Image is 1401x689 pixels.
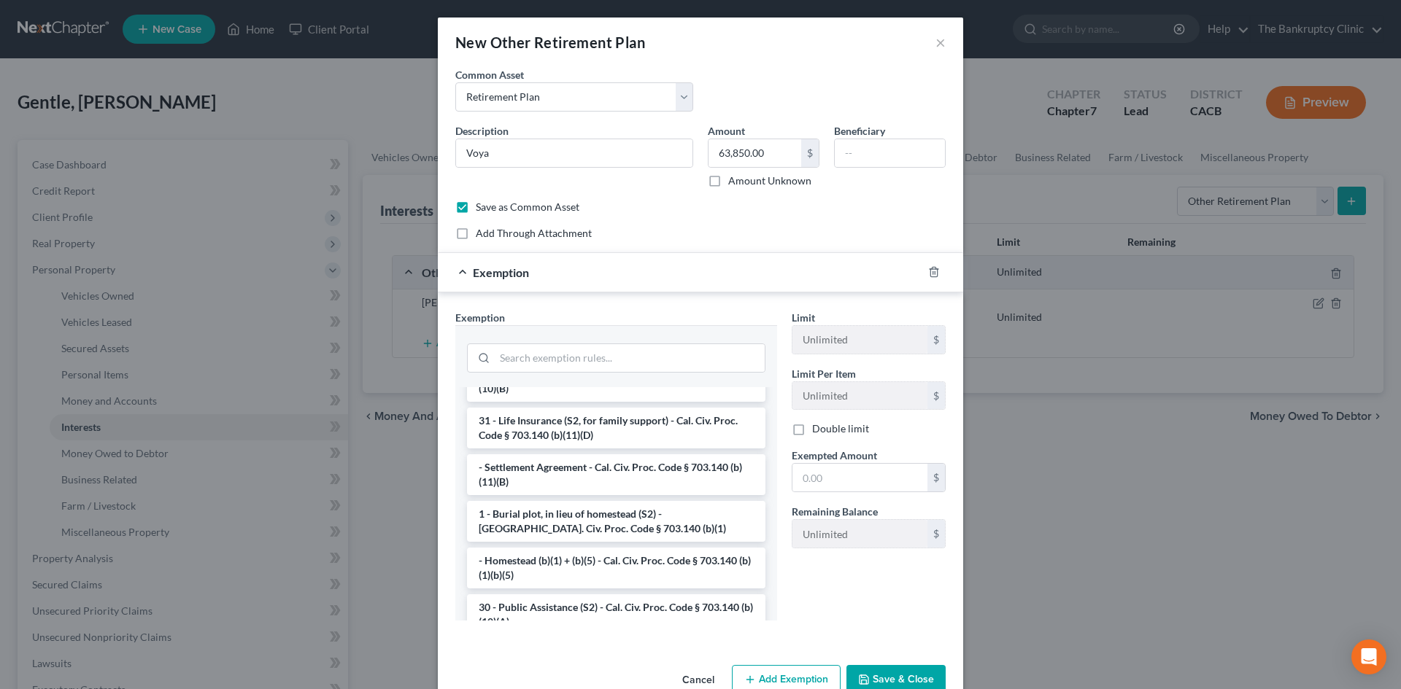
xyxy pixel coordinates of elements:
[455,125,509,137] span: Description
[792,366,856,381] label: Limit Per Item
[467,594,765,635] li: 30 - Public Assistance (S2) - Cal. Civ. Proc. Code § 703.140 (b)(10)(A)
[792,464,927,491] input: 0.00
[467,548,765,588] li: - Homestead (b)(1) + (b)(5) - Cal. Civ. Proc. Code § 703.140 (b)(1)(b)(5)
[792,520,927,548] input: --
[834,123,885,139] label: Beneficiary
[801,139,819,167] div: $
[1351,639,1386,674] div: Open Intercom Messenger
[495,344,765,372] input: Search exemption rules...
[812,421,869,436] label: Double limit
[792,449,877,462] span: Exempted Amount
[935,34,946,51] button: ×
[792,326,927,354] input: --
[476,226,592,241] label: Add Through Attachment
[927,382,945,410] div: $
[792,311,815,324] span: Limit
[708,123,745,139] label: Amount
[455,32,645,52] div: New Other Retirement Plan
[467,408,765,448] li: 31 - Life Insurance (S2, for family support) - Cal. Civ. Proc. Code § 703.140 (b)(11)(D)
[927,326,945,354] div: $
[728,174,811,188] label: Amount Unknown
[927,464,945,491] div: $
[792,382,927,410] input: --
[455,67,524,82] label: Common Asset
[455,311,505,324] span: Exemption
[476,200,579,214] label: Save as Common Asset
[467,501,765,542] li: 1 - Burial plot, in lieu of homestead (S2) - [GEOGRAPHIC_DATA]. Civ. Proc. Code § 703.140 (b)(1)
[792,504,878,519] label: Remaining Balance
[835,139,945,167] input: --
[709,139,801,167] input: 0.00
[927,520,945,548] div: $
[467,454,765,495] li: - Settlement Agreement - Cal. Civ. Proc. Code § 703.140 (b)(11)(B)
[473,265,529,279] span: Exemption
[456,139,692,167] input: Describe...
